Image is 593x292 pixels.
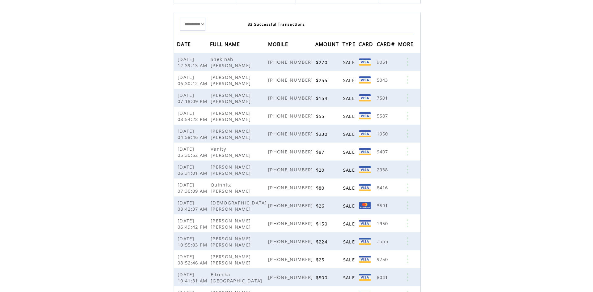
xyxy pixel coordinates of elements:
[178,110,209,122] span: [DATE] 08:54:28 PM
[343,131,356,137] span: SALE
[178,200,209,212] span: [DATE] 08:42:37 AM
[268,59,315,65] span: [PHONE_NUMBER]
[343,203,356,209] span: SALE
[343,238,356,245] span: SALE
[377,238,390,244] span: .com
[211,200,267,212] span: [DEMOGRAPHIC_DATA] [PERSON_NAME]
[343,42,357,46] a: TYPE
[377,274,390,280] span: 8041
[343,39,357,51] span: TYPE
[377,39,397,51] span: CARD#
[359,220,371,227] img: Visa
[316,149,326,155] span: $87
[377,184,390,191] span: 8416
[377,131,390,137] span: 1950
[268,95,315,101] span: [PHONE_NUMBER]
[316,203,326,209] span: $26
[268,256,315,262] span: [PHONE_NUMBER]
[268,166,315,173] span: [PHONE_NUMBER]
[178,164,209,176] span: [DATE] 06:31:01 AM
[359,39,375,51] span: CARD
[178,217,209,230] span: [DATE] 06:49:42 PM
[211,56,252,68] span: Shekinah [PERSON_NAME]
[178,253,209,266] span: [DATE] 08:52:46 AM
[268,184,315,191] span: [PHONE_NUMBER]
[211,92,252,104] span: [PERSON_NAME] [PERSON_NAME]
[268,274,315,280] span: [PHONE_NUMBER]
[268,131,315,137] span: [PHONE_NUMBER]
[316,77,329,83] span: $255
[316,256,326,263] span: $25
[377,148,390,155] span: 9407
[377,166,390,173] span: 2938
[177,39,192,51] span: DATE
[211,128,252,140] span: [PERSON_NAME] [PERSON_NAME]
[178,271,209,284] span: [DATE] 10:41:31 AM
[343,59,356,65] span: SALE
[343,274,356,281] span: SALE
[343,221,356,227] span: SALE
[316,221,329,227] span: $150
[211,235,252,248] span: [PERSON_NAME] [PERSON_NAME]
[316,274,329,281] span: $500
[359,166,371,173] img: Visa
[359,148,371,155] img: Visa
[178,74,209,86] span: [DATE] 06:30:12 AM
[178,235,209,248] span: [DATE] 10:55:03 PM
[343,113,356,119] span: SALE
[343,95,356,101] span: SALE
[316,95,329,101] span: $154
[268,113,315,119] span: [PHONE_NUMBER]
[211,182,252,194] span: Quinnita [PERSON_NAME]
[211,164,252,176] span: [PERSON_NAME] [PERSON_NAME]
[359,274,371,281] img: Visa
[343,167,356,173] span: SALE
[398,39,415,51] span: MORE
[211,217,252,230] span: [PERSON_NAME] [PERSON_NAME]
[343,256,356,263] span: SALE
[268,202,315,208] span: [PHONE_NUMBER]
[248,22,305,27] span: 33 Successful Transactions
[343,185,356,191] span: SALE
[359,76,371,84] img: Visa
[359,58,371,66] img: Visa
[359,94,371,101] img: Visa
[268,42,290,46] a: MOBILE
[316,238,329,245] span: $224
[359,112,371,119] img: Visa
[359,130,371,137] img: Visa
[178,128,209,140] span: [DATE] 04:58:46 AM
[211,74,252,86] span: [PERSON_NAME] [PERSON_NAME]
[343,149,356,155] span: SALE
[211,110,252,122] span: [PERSON_NAME] [PERSON_NAME]
[377,202,390,208] span: 3591
[316,185,326,191] span: $80
[343,77,356,83] span: SALE
[268,238,315,244] span: [PHONE_NUMBER]
[377,113,390,119] span: 5587
[359,256,371,263] img: Visa
[377,256,390,262] span: 9750
[178,182,209,194] span: [DATE] 07:30:09 AM
[210,42,242,46] a: FULL NAME
[211,271,264,284] span: Edrecka [GEOGRAPHIC_DATA]
[316,59,329,65] span: $270
[210,39,242,51] span: FULL NAME
[178,56,209,68] span: [DATE] 12:39:13 AM
[359,202,371,209] img: Mastercard
[359,184,371,191] img: VISA
[268,39,290,51] span: MOBILE
[178,92,209,104] span: [DATE] 07:18:09 PM
[359,42,375,46] a: CARD
[359,238,371,245] img: Visa
[377,95,390,101] span: 7501
[211,146,252,158] span: Vanity [PERSON_NAME]
[316,167,326,173] span: $20
[316,113,326,119] span: $55
[315,42,341,46] a: AMOUNT
[268,148,315,155] span: [PHONE_NUMBER]
[377,42,397,46] a: CARD#
[268,77,315,83] span: [PHONE_NUMBER]
[377,77,390,83] span: 5043
[316,131,329,137] span: $330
